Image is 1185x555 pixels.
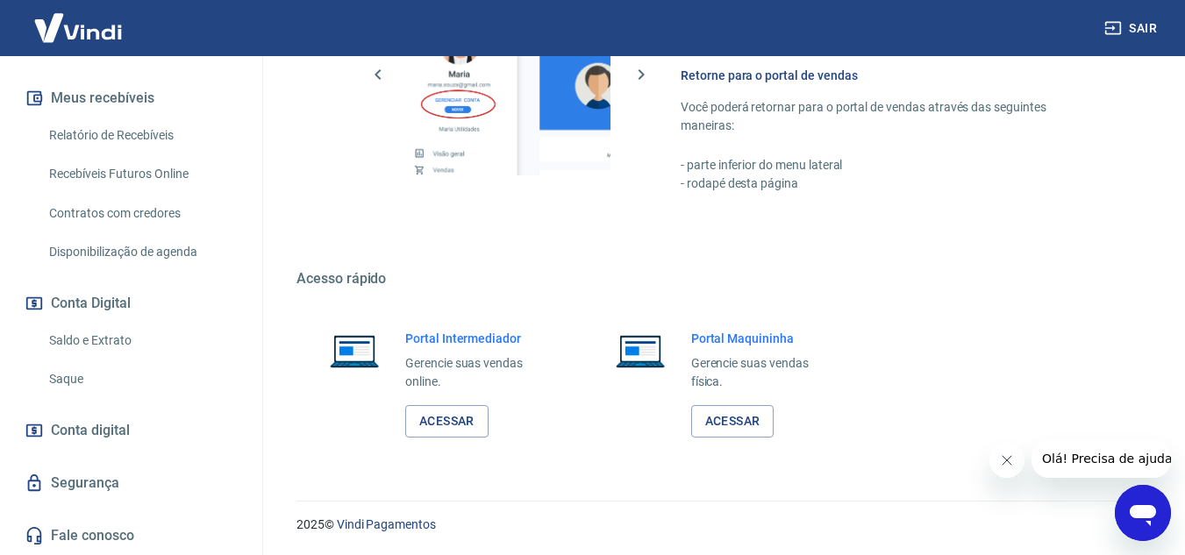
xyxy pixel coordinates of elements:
[681,156,1101,174] p: - parte inferior do menu lateral
[296,516,1143,534] p: 2025 ©
[405,405,489,438] a: Acessar
[691,330,837,347] h6: Portal Maquininha
[1115,485,1171,541] iframe: Botão para abrir a janela de mensagens
[21,516,241,555] a: Fale conosco
[681,98,1101,135] p: Você poderá retornar para o portal de vendas através das seguintes maneiras:
[21,1,135,54] img: Vindi
[1032,439,1171,478] iframe: Mensagem da empresa
[42,361,241,397] a: Saque
[691,354,837,391] p: Gerencie suas vendas física.
[337,517,436,531] a: Vindi Pagamentos
[51,418,130,443] span: Conta digital
[681,174,1101,193] p: - rodapé desta página
[989,443,1024,478] iframe: Fechar mensagem
[405,354,551,391] p: Gerencie suas vendas online.
[42,196,241,231] a: Contratos com credores
[42,117,241,153] a: Relatório de Recebíveis
[21,79,241,117] button: Meus recebíveis
[21,411,241,450] a: Conta digital
[405,330,551,347] h6: Portal Intermediador
[1101,12,1164,45] button: Sair
[681,67,1101,84] h6: Retorne para o portal de vendas
[21,284,241,323] button: Conta Digital
[21,464,241,502] a: Segurança
[11,12,147,26] span: Olá! Precisa de ajuda?
[603,330,677,372] img: Imagem de um notebook aberto
[42,156,241,192] a: Recebíveis Futuros Online
[42,323,241,359] a: Saldo e Extrato
[296,270,1143,288] h5: Acesso rápido
[42,234,241,270] a: Disponibilização de agenda
[318,330,391,372] img: Imagem de um notebook aberto
[691,405,775,438] a: Acessar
